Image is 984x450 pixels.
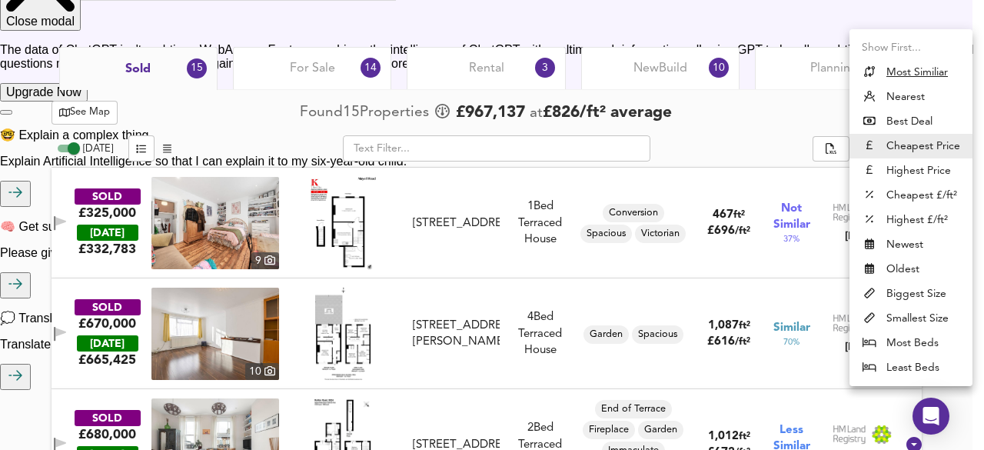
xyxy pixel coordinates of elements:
[849,134,972,158] li: Cheapest Price
[849,306,972,331] li: Smallest Size
[849,232,972,257] li: Newest
[849,355,972,380] li: Least Beds
[849,109,972,134] li: Best Deal
[849,282,972,306] li: Biggest Size
[913,398,949,435] div: Open Intercom Messenger
[849,183,972,208] li: Cheapest £/ft²
[849,208,972,232] li: Highest £/ft²
[849,331,972,355] li: Most Beds
[886,65,948,80] u: Most Similiar
[849,85,972,109] li: Nearest
[849,257,972,282] li: Oldest
[849,158,972,183] li: Highest Price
